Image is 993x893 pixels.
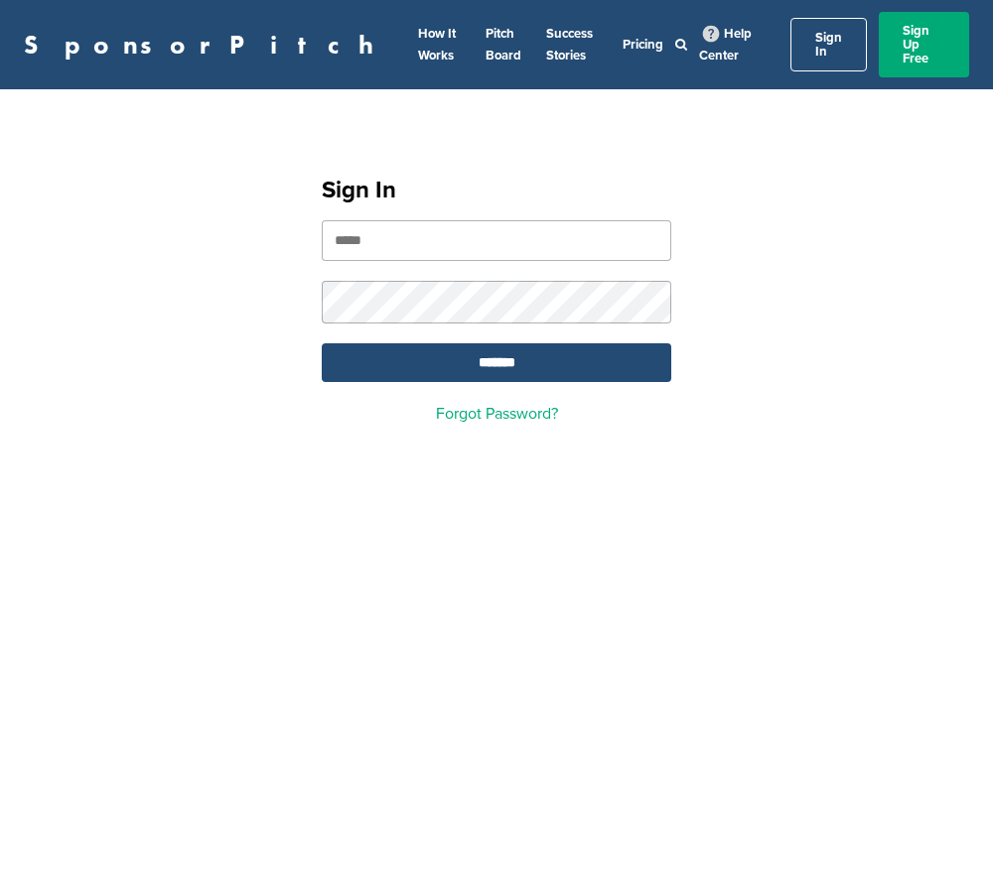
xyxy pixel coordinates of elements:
a: Forgot Password? [436,404,558,424]
a: Sign Up Free [879,12,969,77]
a: Help Center [699,22,752,67]
a: SponsorPitch [24,32,386,58]
a: Pitch Board [486,26,521,64]
a: How It Works [418,26,456,64]
a: Success Stories [546,26,593,64]
a: Pricing [623,37,663,53]
h1: Sign In [322,173,671,208]
a: Sign In [790,18,867,71]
